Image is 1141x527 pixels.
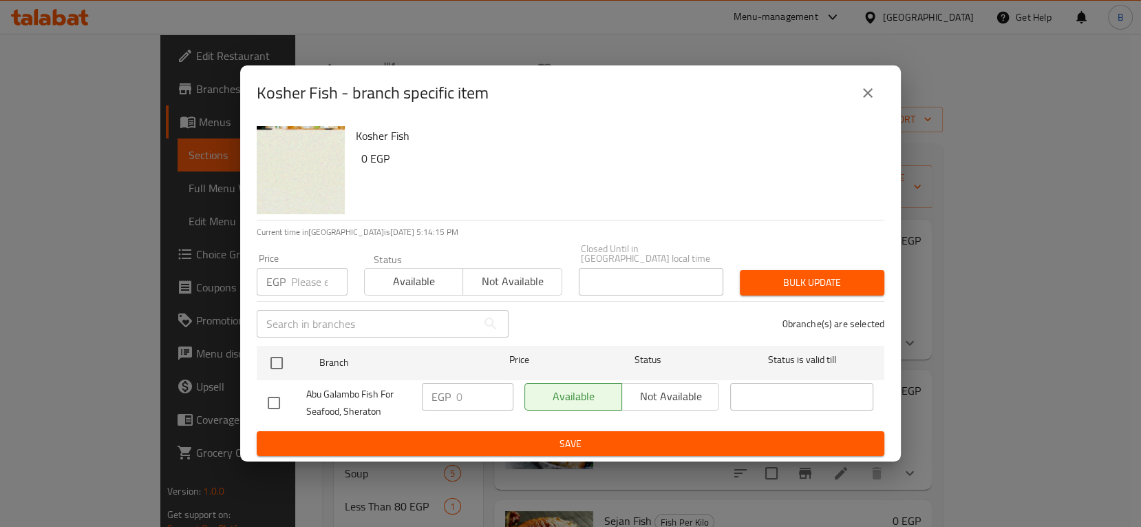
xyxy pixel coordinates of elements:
[266,273,286,290] p: EGP
[730,351,873,369] span: Status is valid till
[257,82,489,104] h2: Kosher Fish - branch specific item
[851,76,884,110] button: close
[257,226,884,238] p: Current time in [GEOGRAPHIC_DATA] is [DATE] 5:14:15 PM
[462,268,562,296] button: Not available
[782,317,884,331] p: 0 branche(s) are selected
[469,271,556,291] span: Not available
[364,268,463,296] button: Available
[431,389,451,405] p: EGP
[257,126,345,214] img: Kosher Fish
[576,351,719,369] span: Status
[473,351,565,369] span: Price
[291,268,348,296] input: Please enter price
[257,431,884,457] button: Save
[306,386,411,420] span: Abu Galambo Fish For Seafood, Sheraton
[370,271,458,291] span: Available
[319,354,462,371] span: Branch
[268,435,873,453] span: Save
[356,126,873,145] h6: Kosher Fish
[361,149,873,168] h6: 0 EGP
[456,383,513,411] input: Please enter price
[257,310,477,338] input: Search in branches
[751,274,873,291] span: Bulk update
[740,270,884,296] button: Bulk update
